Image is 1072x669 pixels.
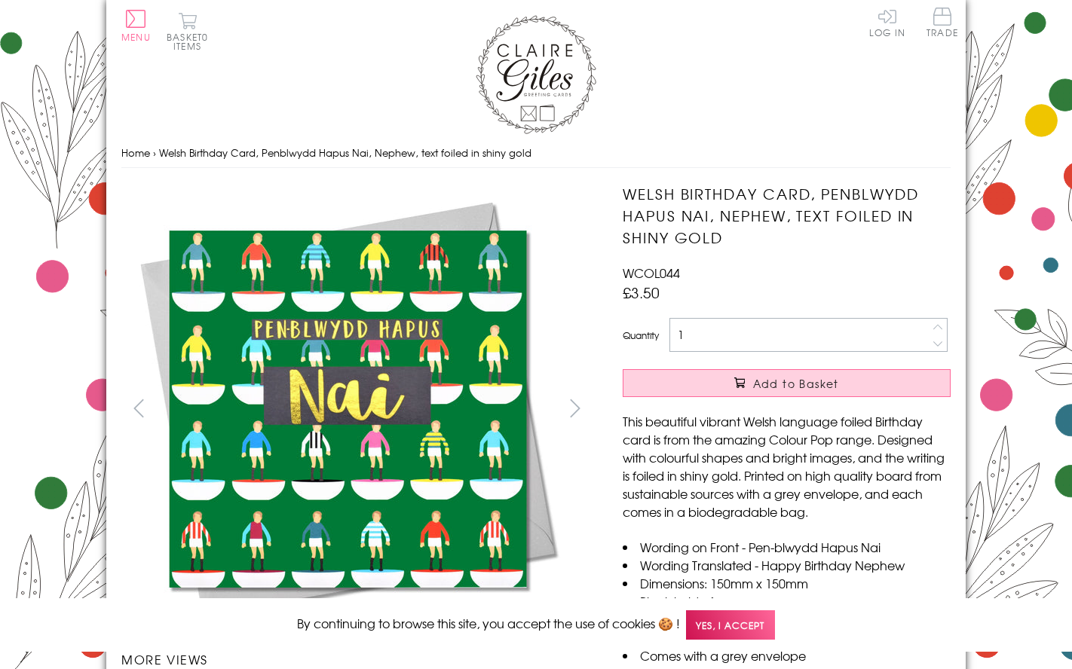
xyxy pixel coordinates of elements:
nav: breadcrumbs [121,138,951,169]
span: 0 items [173,30,208,53]
li: Wording on Front - Pen-blwydd Hapus Nai [623,538,951,556]
h1: Welsh Birthday Card, Penblwydd Hapus Nai, Nephew, text foiled in shiny gold [623,183,951,248]
img: Welsh Birthday Card, Penblwydd Hapus Nai, Nephew, text foiled in shiny gold [593,183,1045,635]
button: next [559,391,593,425]
a: Trade [927,8,958,40]
h3: More views [121,650,593,668]
button: Basket0 items [167,12,208,50]
li: Comes with a grey envelope [623,646,951,664]
button: prev [121,391,155,425]
span: › [153,145,156,160]
button: Add to Basket [623,369,951,397]
span: Yes, I accept [686,610,775,640]
a: Log In [869,8,905,37]
span: WCOL044 [623,264,680,282]
img: Claire Giles Greetings Cards [476,15,596,134]
li: Dimensions: 150mm x 150mm [623,574,951,592]
p: This beautiful vibrant Welsh language foiled Birthday card is from the amazing Colour Pop range. ... [623,412,951,521]
a: Home [121,145,150,160]
span: Welsh Birthday Card, Penblwydd Hapus Nai, Nephew, text foiled in shiny gold [159,145,531,160]
span: Trade [927,8,958,37]
span: Menu [121,30,151,44]
label: Quantity [623,328,659,342]
span: Add to Basket [753,376,839,391]
span: £3.50 [623,282,660,303]
button: Menu [121,10,151,41]
li: Wording Translated - Happy Birthday Nephew [623,556,951,574]
li: Blank inside for your own message [623,592,951,610]
img: Welsh Birthday Card, Penblwydd Hapus Nai, Nephew, text foiled in shiny gold [121,183,574,635]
